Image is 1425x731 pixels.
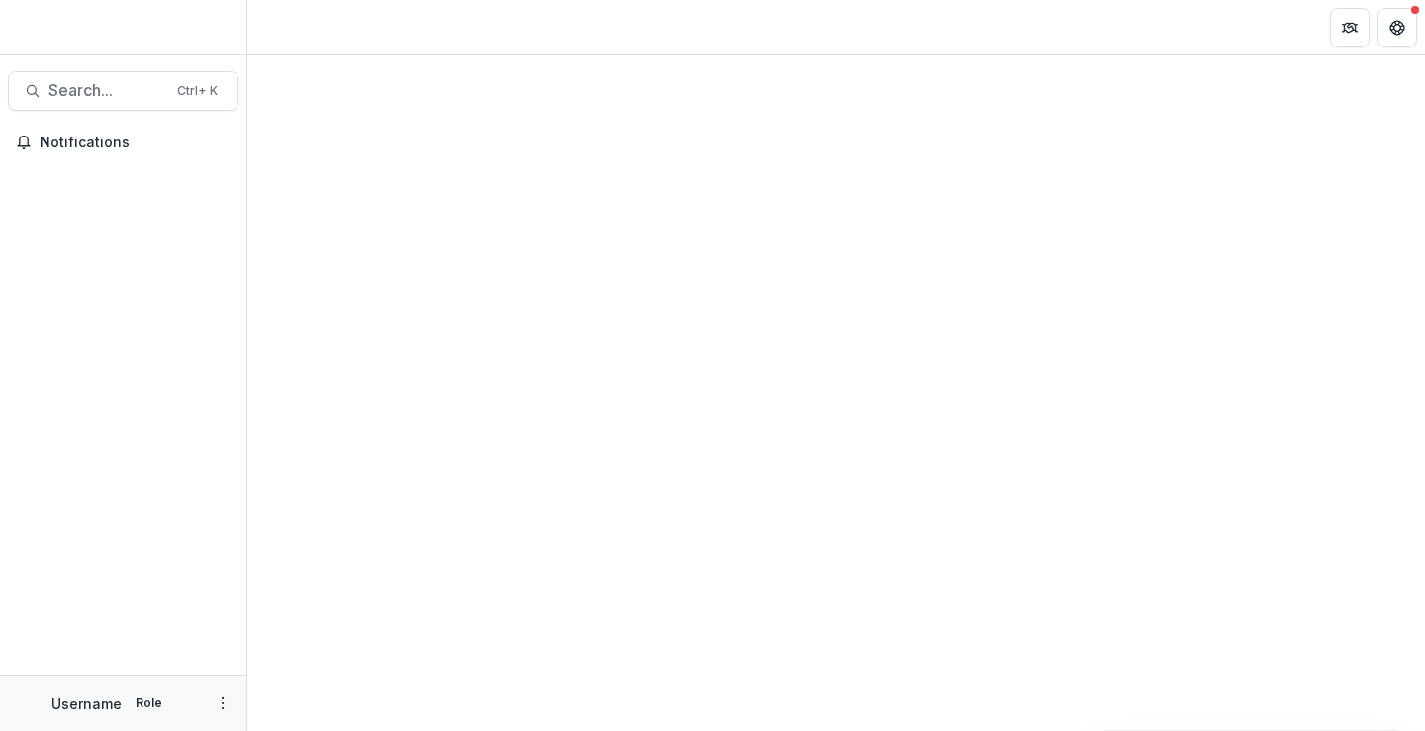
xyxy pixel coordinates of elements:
[8,127,238,158] button: Notifications
[173,80,222,102] div: Ctrl + K
[1330,8,1370,47] button: Partners
[130,694,168,712] p: Role
[255,13,339,42] nav: breadcrumb
[8,71,238,111] button: Search...
[51,693,122,714] p: Username
[40,135,231,151] span: Notifications
[1377,8,1417,47] button: Get Help
[211,691,235,715] button: More
[48,81,165,100] span: Search...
